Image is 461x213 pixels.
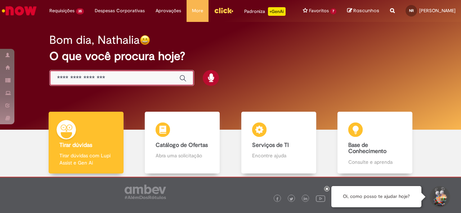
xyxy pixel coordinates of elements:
[347,8,379,14] a: Rascunhos
[49,7,75,14] span: Requisições
[156,142,208,149] b: Catálogo de Ofertas
[49,34,140,46] h2: Bom dia, Nathalia
[244,7,286,16] div: Padroniza
[316,194,325,203] img: logo_footer_youtube.png
[331,186,421,207] div: Oi, como posso te ajudar hoje?
[429,186,450,208] button: Iniciar Conversa de Suporte
[59,152,113,166] p: Tirar dúvidas com Lupi Assist e Gen Ai
[252,142,289,149] b: Serviços de TI
[38,112,134,174] a: Tirar dúvidas Tirar dúvidas com Lupi Assist e Gen Ai
[353,7,379,14] span: Rascunhos
[268,7,286,16] p: +GenAi
[59,142,92,149] b: Tirar dúvidas
[419,8,456,14] span: [PERSON_NAME]
[95,7,145,14] span: Despesas Corporativas
[156,152,209,159] p: Abra uma solicitação
[76,8,84,14] span: 35
[230,112,327,174] a: Serviços de TI Encontre ajuda
[290,197,293,201] img: logo_footer_twitter.png
[125,185,166,199] img: logo_footer_ambev_rotulo_gray.png
[252,152,305,159] p: Encontre ajuda
[49,50,411,62] h2: O que você procura hoje?
[304,197,307,201] img: logo_footer_linkedin.png
[276,197,279,201] img: logo_footer_facebook.png
[348,142,386,155] b: Base de Conhecimento
[309,7,329,14] span: Favoritos
[214,5,233,16] img: click_logo_yellow_360x200.png
[192,7,203,14] span: More
[156,7,181,14] span: Aprovações
[140,35,150,45] img: happy-face.png
[327,112,424,174] a: Base de Conhecimento Consulte e aprenda
[1,4,38,18] img: ServiceNow
[409,8,414,13] span: NR
[348,158,402,166] p: Consulte e aprenda
[134,112,231,174] a: Catálogo de Ofertas Abra uma solicitação
[330,8,336,14] span: 7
